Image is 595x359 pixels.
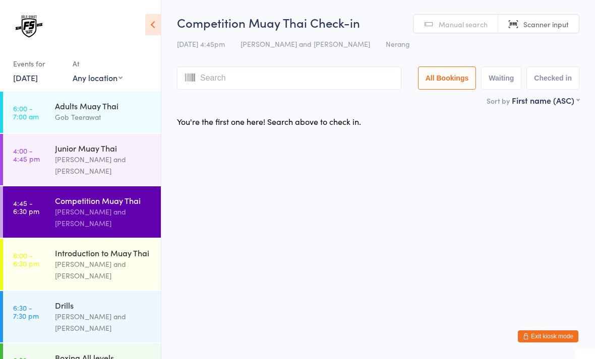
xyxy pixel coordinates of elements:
[55,195,152,206] div: Competition Muay Thai
[177,66,401,90] input: Search
[177,14,579,31] h2: Competition Muay Thai Check-in
[13,147,40,163] time: 4:00 - 4:45 pm
[55,247,152,258] div: Introduction to Muay Thai
[526,66,579,90] button: Checked in
[3,134,161,185] a: 4:00 -4:45 pmJunior Muay Thai[PERSON_NAME] and [PERSON_NAME]
[241,39,370,49] span: [PERSON_NAME] and [PERSON_NAME]
[55,142,152,154] div: Junior Muay Thai
[523,19,569,29] span: Scanner input
[13,251,39,267] time: 6:00 - 6:30 pm
[418,66,477,90] button: All Bookings
[13,104,39,120] time: 6:00 - 7:00 am
[55,100,152,111] div: Adults Muay Thai
[487,96,510,106] label: Sort by
[481,66,521,90] button: Waiting
[3,291,161,342] a: 6:30 -7:30 pmDrills[PERSON_NAME] and [PERSON_NAME]
[13,72,38,83] a: [DATE]
[73,72,123,83] div: Any location
[55,206,152,229] div: [PERSON_NAME] and [PERSON_NAME]
[177,39,225,49] span: [DATE] 4:45pm
[386,39,410,49] span: Nerang
[13,199,39,215] time: 4:45 - 6:30 pm
[55,311,152,334] div: [PERSON_NAME] and [PERSON_NAME]
[73,55,123,72] div: At
[177,116,361,127] div: You're the first one here! Search above to check in.
[3,186,161,238] a: 4:45 -6:30 pmCompetition Muay Thai[PERSON_NAME] and [PERSON_NAME]
[55,258,152,281] div: [PERSON_NAME] and [PERSON_NAME]
[55,154,152,177] div: [PERSON_NAME] and [PERSON_NAME]
[518,330,578,342] button: Exit kiosk mode
[13,304,39,320] time: 6:30 - 7:30 pm
[439,19,488,29] span: Manual search
[55,111,152,123] div: Gob Teerawat
[10,8,48,45] img: The Fight Society
[512,95,579,106] div: First name (ASC)
[13,55,63,72] div: Events for
[3,92,161,133] a: 6:00 -7:00 amAdults Muay ThaiGob Teerawat
[3,239,161,290] a: 6:00 -6:30 pmIntroduction to Muay Thai[PERSON_NAME] and [PERSON_NAME]
[55,300,152,311] div: Drills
